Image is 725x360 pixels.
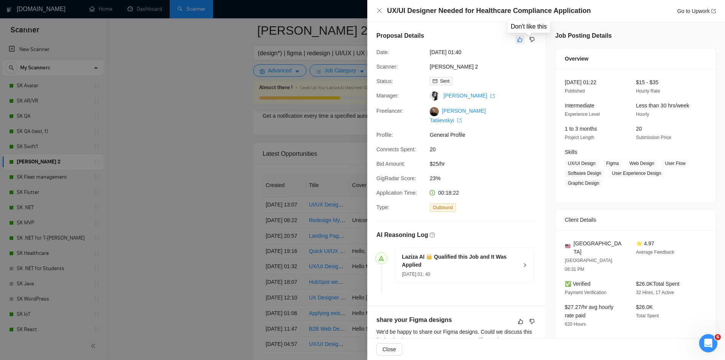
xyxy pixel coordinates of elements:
[518,318,523,325] span: like
[555,31,612,40] h5: Job Posting Details
[376,190,417,196] span: Application Time:
[574,239,624,256] span: [GEOGRAPHIC_DATA]
[490,94,495,98] span: export
[430,203,456,212] span: Outbound
[376,230,428,240] h5: AI Reasoning Log
[636,126,642,132] span: 20
[565,169,604,178] span: Software Design
[565,258,612,272] span: [GEOGRAPHIC_DATA] 06:31 PM
[527,35,537,44] button: dislike
[433,79,437,83] span: mail
[565,149,577,155] span: Skills
[430,131,544,139] span: General Profile
[515,35,524,44] button: like
[516,317,525,326] button: like
[517,37,523,43] span: like
[376,8,382,14] button: Close
[565,243,570,249] img: 🇺🇸
[376,31,424,40] h5: Proposal Details
[440,78,449,84] span: Sent
[430,145,544,154] span: 20
[376,108,403,114] span: Freelancer:
[387,6,591,16] h4: UX/UI Designer Needed for Healthcare Compliance Application
[565,102,594,109] span: Intermediate
[565,322,586,327] span: 620 Hours
[376,204,389,210] span: Type:
[636,281,679,287] span: $26.0K Total Spent
[379,256,384,261] span: send
[438,190,459,196] span: 00:18:22
[636,112,649,117] span: Hourly
[565,135,594,140] span: Project Length
[523,263,527,267] span: right
[376,343,402,355] button: Close
[430,108,486,123] a: [PERSON_NAME] Tatiievskyi export
[430,160,544,168] span: $25/hr
[376,78,393,84] span: Status:
[715,334,721,340] span: 6
[376,315,513,325] h5: share your Figma designs
[662,159,688,168] span: User Flow
[565,290,606,295] span: Payment Verification
[376,93,399,99] span: Manager:
[565,126,597,132] span: 1 to 3 months
[699,334,717,352] iframe: Intercom live chat
[430,48,544,56] span: [DATE] 01:40
[609,169,664,178] span: User Experience Design
[376,49,389,55] span: Date:
[565,281,591,287] span: ✅ Verified
[636,290,674,295] span: 32 Hires, 17 Active
[626,159,657,168] span: Web Design
[376,161,405,167] span: Bid Amount:
[457,118,462,123] span: export
[565,159,599,168] span: UX/UI Design
[402,253,518,269] h5: Laziza AI 👑 Qualified this Job and It Was Applied
[636,304,653,310] span: $26.0K
[376,146,416,152] span: Connects Spent:
[565,88,585,94] span: Published
[529,37,535,43] span: dislike
[677,8,716,14] a: Go to Upworkexport
[565,179,602,187] span: Graphic Design
[511,23,547,30] div: Don't like this
[565,79,596,85] span: [DATE] 01:22
[376,64,398,70] span: Scanner:
[636,88,660,94] span: Hourly Rate
[565,304,613,318] span: $27.27/hr avg hourly rate paid
[430,174,544,182] span: 23%
[565,54,588,63] span: Overview
[430,190,435,195] span: clock-circle
[565,210,706,230] div: Client Details
[376,175,416,181] span: GigRadar Score:
[430,232,435,238] span: question-circle
[636,135,671,140] span: Submission Price
[402,272,430,277] span: [DATE] 01: 40
[529,318,535,325] span: dislike
[636,250,674,255] span: Average Feedback
[376,132,393,138] span: Profile:
[376,8,382,14] span: close
[636,313,659,318] span: Total Spent
[527,317,537,326] button: dislike
[430,107,439,116] img: c1hq7xaBr6_4NHoDX8jxWK9plniHluE0_bEzHdKkFSkgGKBgOan1C4vmDczQx3AYNY
[382,345,396,354] span: Close
[711,9,716,13] span: export
[636,79,658,85] span: $15 - $35
[636,240,654,246] span: ⭐ 4.97
[376,328,537,344] div: We'd be happy to share our Figma designs. Could we discuss this further in chat to ensure we meet...
[565,112,600,117] span: Experience Level
[636,102,689,109] span: Less than 30 hrs/week
[603,159,622,168] span: Figma
[443,93,495,99] a: [PERSON_NAME] export
[430,62,544,71] span: [PERSON_NAME] 2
